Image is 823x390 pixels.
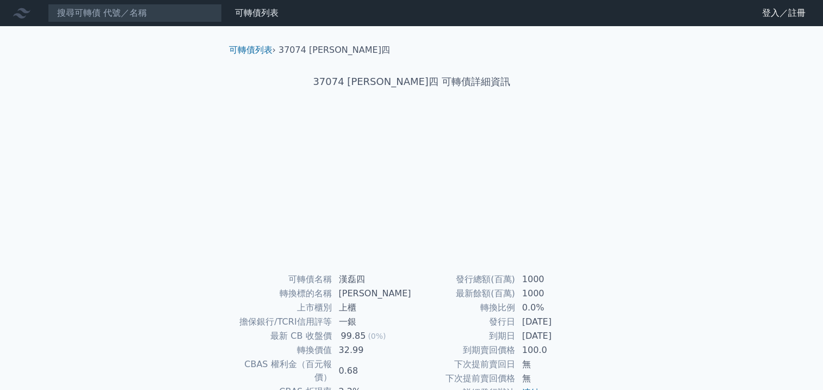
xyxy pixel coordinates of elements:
div: 99.85 [339,330,368,343]
td: 最新餘額(百萬) [412,287,516,301]
td: [PERSON_NAME] [332,287,412,301]
td: 0.0% [516,301,590,315]
td: [DATE] [516,329,590,343]
td: 到期日 [412,329,516,343]
span: (0%) [368,332,386,340]
input: 搜尋可轉債 代號／名稱 [48,4,222,22]
td: 擔保銀行/TCRI信用評等 [233,315,332,329]
td: 發行日 [412,315,516,329]
td: 1000 [516,287,590,301]
td: 上櫃 [332,301,412,315]
td: 轉換價值 [233,343,332,357]
td: 最新 CB 收盤價 [233,329,332,343]
h1: 37074 [PERSON_NAME]四 可轉債詳細資訊 [220,74,603,89]
td: 轉換比例 [412,301,516,315]
td: CBAS 權利金（百元報價） [233,357,332,385]
li: 37074 [PERSON_NAME]四 [279,44,390,57]
td: [DATE] [516,315,590,329]
td: 無 [516,357,590,371]
td: 0.68 [332,357,412,385]
td: 轉換標的名稱 [233,287,332,301]
td: 漢磊四 [332,272,412,287]
td: 100.0 [516,343,590,357]
td: 上市櫃別 [233,301,332,315]
li: › [229,44,276,57]
td: 下次提前賣回價格 [412,371,516,386]
a: 登入／註冊 [753,4,814,22]
td: 到期賣回價格 [412,343,516,357]
td: 32.99 [332,343,412,357]
a: 可轉債列表 [229,45,273,55]
td: 發行總額(百萬) [412,272,516,287]
td: 可轉債名稱 [233,272,332,287]
td: 一銀 [332,315,412,329]
td: 1000 [516,272,590,287]
td: 下次提前賣回日 [412,357,516,371]
td: 無 [516,371,590,386]
a: 可轉債列表 [235,8,279,18]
